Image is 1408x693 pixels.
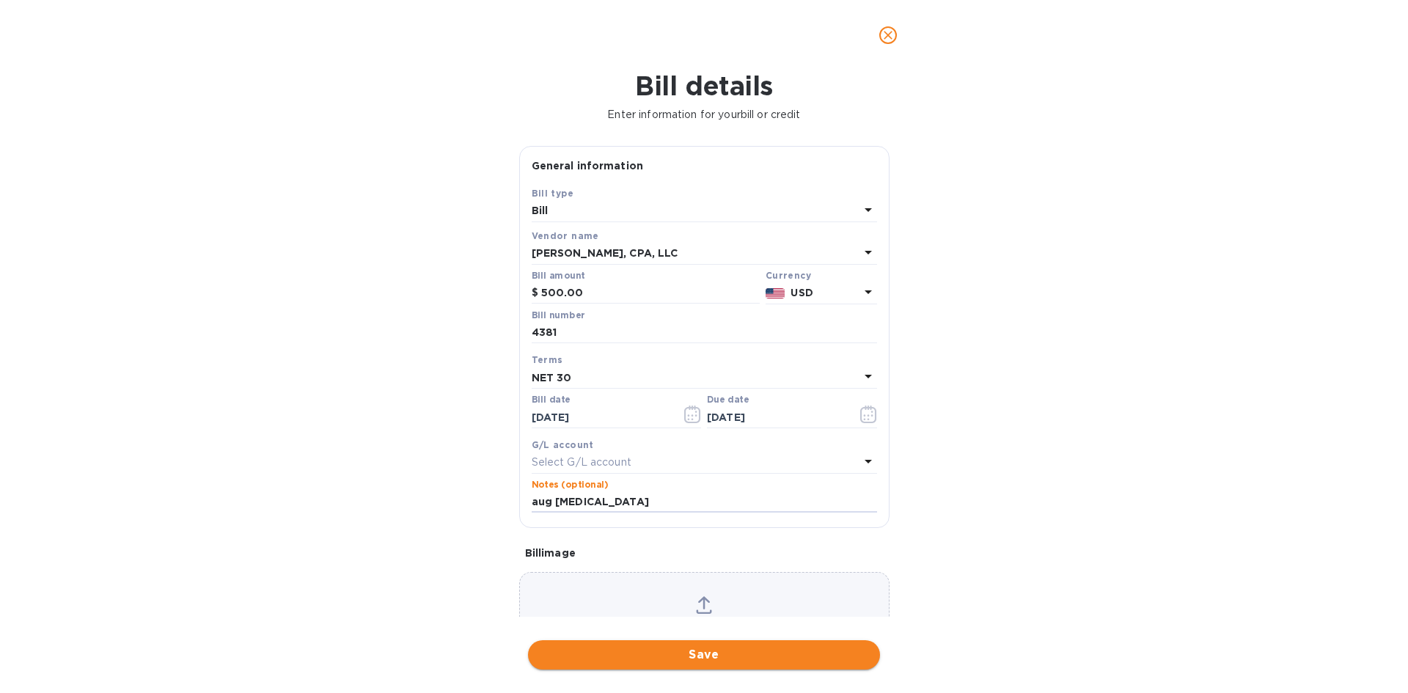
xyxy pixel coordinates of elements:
[532,372,572,384] b: NET 30
[532,188,574,199] b: Bill type
[532,354,563,365] b: Terms
[532,205,549,216] b: Bill
[532,282,541,304] div: $
[870,18,906,53] button: close
[12,107,1396,122] p: Enter information for your bill or credit
[532,480,609,489] label: Notes (optional)
[532,311,584,320] label: Bill number
[766,288,785,298] img: USD
[532,406,670,428] input: Select date
[532,247,678,259] b: [PERSON_NAME], CPA, LLC
[766,270,811,281] b: Currency
[707,406,846,428] input: Due date
[541,282,760,304] input: $ Enter bill amount
[525,546,884,560] p: Bill image
[540,646,868,664] span: Save
[532,396,571,405] label: Bill date
[532,439,594,450] b: G/L account
[532,491,877,513] input: Enter notes
[532,160,644,172] b: General information
[532,455,631,470] p: Select G/L account
[532,271,584,280] label: Bill amount
[791,287,813,298] b: USD
[532,322,877,344] input: Enter bill number
[532,230,599,241] b: Vendor name
[707,396,749,405] label: Due date
[528,640,880,670] button: Save
[12,70,1396,101] h1: Bill details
